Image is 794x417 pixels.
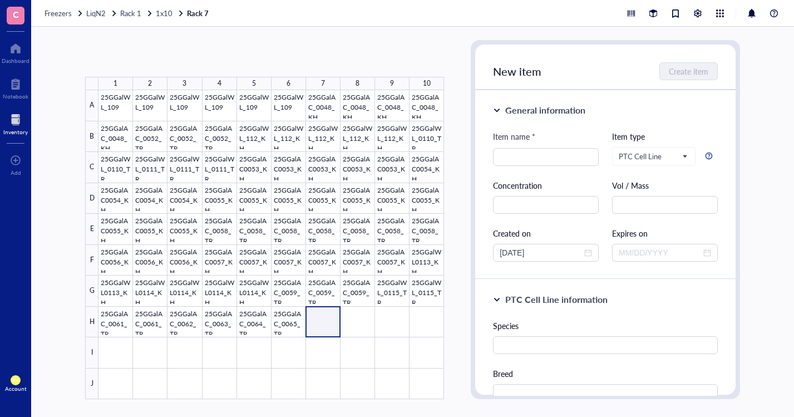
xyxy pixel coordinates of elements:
[120,8,185,18] a: Rack 11x10
[183,77,186,90] div: 3
[5,385,27,392] div: Account
[85,183,98,214] div: D
[390,77,394,90] div: 9
[619,151,687,161] span: PTC Cell Line
[85,337,98,369] div: I
[85,121,98,153] div: B
[321,77,325,90] div: 7
[45,8,72,18] span: Freezers
[114,77,117,90] div: 1
[85,245,98,276] div: F
[85,214,98,245] div: E
[13,378,19,383] span: KH
[493,63,541,79] span: New item
[493,320,718,332] div: Species
[493,179,599,192] div: Concentration
[493,227,599,239] div: Created on
[612,179,718,192] div: Vol / Mass
[148,77,152,90] div: 2
[252,77,256,90] div: 5
[612,130,718,143] div: Item type
[493,367,718,380] div: Breed
[45,8,84,18] a: Freezers
[187,8,211,18] a: Rack 7
[11,169,21,176] div: Add
[659,62,718,80] button: Create item
[287,77,290,90] div: 6
[86,8,118,18] a: LiqN2
[612,227,718,239] div: Expires on
[3,75,28,100] a: Notebook
[85,90,98,121] div: A
[2,40,29,64] a: Dashboard
[13,7,19,21] span: C
[156,8,172,18] span: 1x10
[619,247,701,259] input: MM/DD/YYYY
[356,77,359,90] div: 8
[218,77,221,90] div: 4
[505,293,608,306] div: PTC Cell Line information
[3,93,28,100] div: Notebook
[85,369,98,400] div: J
[423,77,431,90] div: 10
[500,247,582,259] input: MM/DD/YYYY
[86,8,106,18] span: LiqN2
[85,307,98,338] div: H
[85,152,98,183] div: C
[2,57,29,64] div: Dashboard
[85,276,98,307] div: G
[505,104,585,117] div: General information
[493,130,535,143] div: Item name
[120,8,141,18] span: Rack 1
[3,111,28,135] a: Inventory
[3,129,28,135] div: Inventory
